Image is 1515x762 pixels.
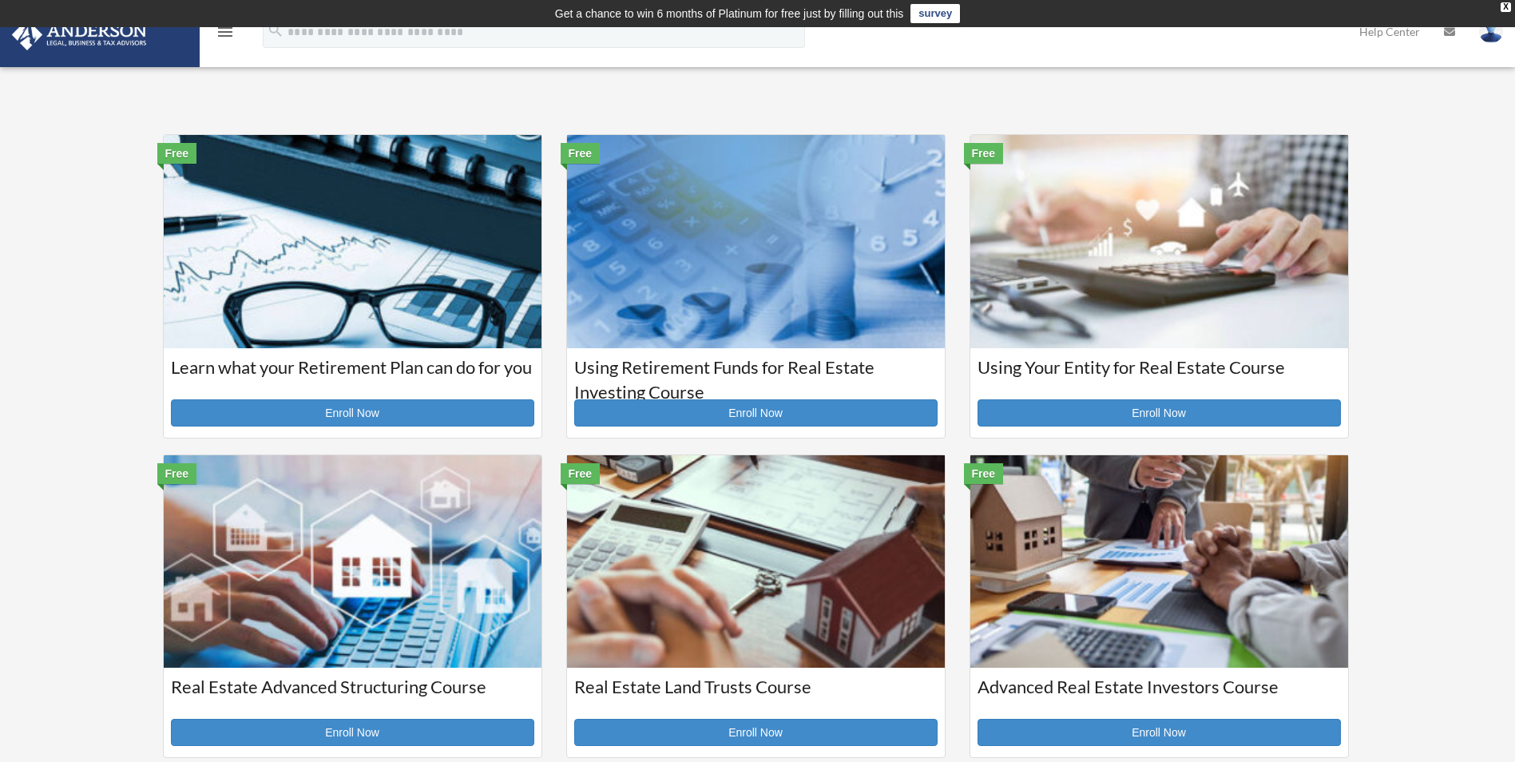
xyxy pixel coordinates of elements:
h3: Advanced Real Estate Investors Course [978,675,1341,715]
div: Free [157,463,197,484]
h3: Real Estate Land Trusts Course [574,675,938,715]
a: survey [910,4,960,23]
div: close [1501,2,1511,12]
a: Enroll Now [171,719,534,746]
img: User Pic [1479,20,1503,43]
i: menu [216,22,235,42]
i: search [267,22,284,39]
div: Get a chance to win 6 months of Platinum for free just by filling out this [555,4,904,23]
div: Free [964,463,1004,484]
h3: Learn what your Retirement Plan can do for you [171,355,534,395]
div: Free [964,143,1004,164]
a: Enroll Now [171,399,534,427]
h3: Using Your Entity for Real Estate Course [978,355,1341,395]
h3: Using Retirement Funds for Real Estate Investing Course [574,355,938,395]
h3: Real Estate Advanced Structuring Course [171,675,534,715]
a: menu [216,28,235,42]
img: Anderson Advisors Platinum Portal [7,19,152,50]
div: Free [561,143,601,164]
a: Enroll Now [574,399,938,427]
a: Enroll Now [574,719,938,746]
a: Enroll Now [978,399,1341,427]
div: Free [561,463,601,484]
div: Free [157,143,197,164]
a: Enroll Now [978,719,1341,746]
